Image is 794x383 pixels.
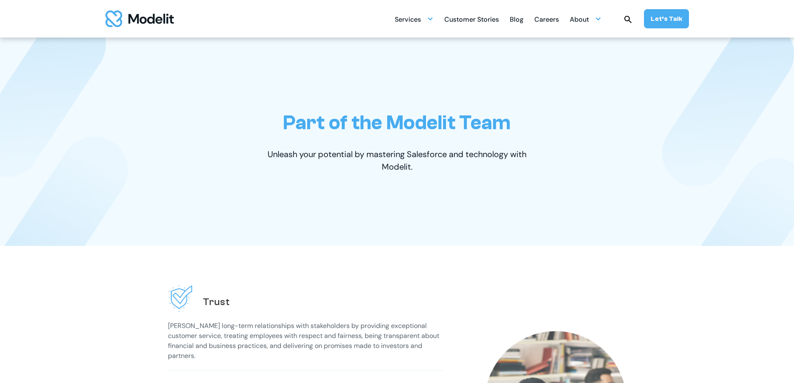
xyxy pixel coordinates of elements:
a: Let’s Talk [644,9,689,28]
a: Careers [534,11,559,27]
div: Blog [510,12,523,28]
a: home [105,10,174,27]
a: Blog [510,11,523,27]
div: Services [395,11,433,27]
div: About [570,11,601,27]
h2: Trust [203,295,230,308]
div: About [570,12,589,28]
img: modelit logo [105,10,174,27]
p: Unleash your potential by mastering Salesforce and technology with Modelit. [253,148,541,173]
div: Careers [534,12,559,28]
h1: Part of the Modelit Team [283,111,511,135]
div: Customer Stories [444,12,499,28]
div: Let’s Talk [651,14,682,23]
a: Customer Stories [444,11,499,27]
div: Services [395,12,421,28]
p: [PERSON_NAME] long-term relationships with stakeholders by providing exceptional customer service... [168,321,443,361]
